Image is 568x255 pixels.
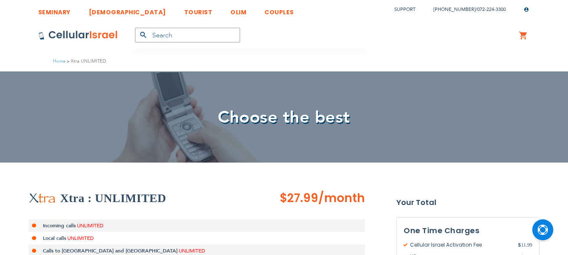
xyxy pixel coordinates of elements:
[433,6,476,13] a: [PHONE_NUMBER]
[43,235,66,242] strong: Local calls
[67,235,94,242] span: UNLIMITED
[38,2,71,18] a: SEMINARY
[66,57,106,65] li: Xtra UNLIMITED
[184,2,213,18] a: TOURIST
[425,3,506,16] li: /
[43,222,76,229] strong: Incoming calls
[53,58,66,64] a: Home
[179,247,205,254] span: UNLIMITED
[89,2,166,18] a: [DEMOGRAPHIC_DATA]
[218,106,350,129] span: Choose the best
[518,241,532,249] span: 11.99
[404,241,518,249] span: Cellular Israel Activation Fee
[38,30,118,40] img: Cellular Israel Logo
[280,190,318,206] span: $27.99
[135,28,240,42] input: Search
[518,241,521,249] span: $
[230,2,246,18] a: OLIM
[477,6,506,13] a: 072-224-3300
[264,2,294,18] a: COUPLES
[394,6,415,13] a: Support
[396,196,539,209] strong: Your Total
[43,247,177,254] strong: Calls to [GEOGRAPHIC_DATA] and [GEOGRAPHIC_DATA]
[29,193,56,204] img: Xtra UNLIMITED
[77,222,103,229] span: UNLIMITED
[318,190,365,207] span: /month
[60,190,166,207] h2: Xtra : UNLIMITED
[404,224,532,237] h3: One Time Charges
